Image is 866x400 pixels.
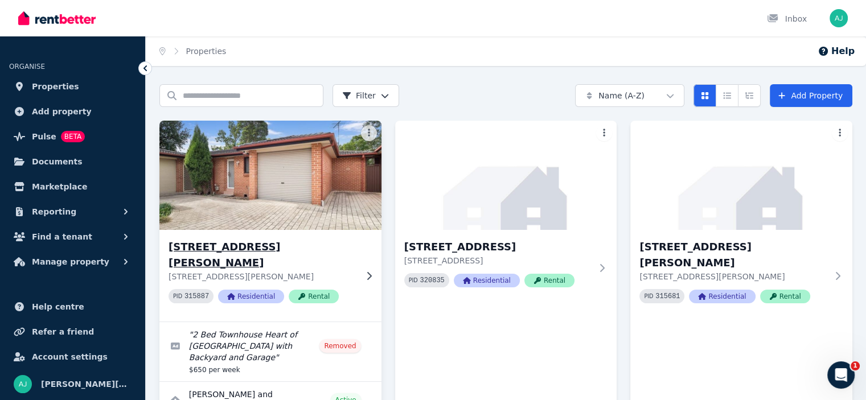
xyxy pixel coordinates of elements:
[598,90,645,101] span: Name (A-Z)
[9,175,136,198] a: Marketplace
[32,130,56,143] span: Pulse
[827,361,855,389] iframe: Intercom live chat
[9,63,45,71] span: ORGANISE
[630,121,852,230] img: 23-25 Pritchard Street West, Wentworthville
[770,84,852,107] a: Add Property
[395,121,617,230] img: 15 Highfield Road, Quakers Hill
[420,277,445,284] code: 320835
[169,271,356,282] p: [STREET_ADDRESS][PERSON_NAME]
[693,84,761,107] div: View options
[154,118,387,233] img: 3/23 Pritchard Street West, Wentworthville
[767,13,807,24] div: Inbox
[32,180,87,193] span: Marketplace
[524,274,574,287] span: Rental
[32,230,92,244] span: Find a tenant
[32,325,94,339] span: Refer a friend
[630,121,852,321] a: 23-25 Pritchard Street West, Wentworthville[STREET_ADDRESS][PERSON_NAME][STREET_ADDRESS][PERSON_N...
[184,292,209,300] code: 315887
[830,9,848,27] img: ankit jain
[32,105,92,118] span: Add property
[32,80,79,93] span: Properties
[173,293,182,299] small: PID
[596,125,612,141] button: More options
[9,100,136,123] a: Add property
[333,84,399,107] button: Filter
[289,290,339,303] span: Rental
[644,293,653,299] small: PID
[32,350,108,364] span: Account settings
[9,150,136,173] a: Documents
[218,290,284,303] span: Residential
[159,121,381,321] a: 3/23 Pritchard Street West, Wentworthville[STREET_ADDRESS][PERSON_NAME][STREET_ADDRESS][PERSON_NA...
[9,345,136,368] a: Account settings
[186,47,227,56] a: Properties
[32,205,76,218] span: Reporting
[639,271,827,282] p: [STREET_ADDRESS][PERSON_NAME]
[61,131,85,142] span: BETA
[454,274,520,287] span: Residential
[404,255,592,266] p: [STREET_ADDRESS]
[9,225,136,248] button: Find a tenant
[159,322,381,381] a: Edit listing: 2 Bed Townhouse Heart of Wentworthville with Backyard and Garage
[361,125,377,141] button: More options
[18,10,96,27] img: RentBetter
[9,295,136,318] a: Help centre
[9,200,136,223] button: Reporting
[716,84,738,107] button: Compact list view
[693,84,716,107] button: Card view
[9,75,136,98] a: Properties
[32,155,83,168] span: Documents
[342,90,376,101] span: Filter
[169,239,356,271] h3: [STREET_ADDRESS][PERSON_NAME]
[760,290,810,303] span: Rental
[575,84,684,107] button: Name (A-Z)
[655,292,680,300] code: 315681
[738,84,761,107] button: Expanded list view
[32,300,84,314] span: Help centre
[41,377,132,391] span: [PERSON_NAME][DEMOGRAPHIC_DATA]
[395,121,617,306] a: 15 Highfield Road, Quakers Hill[STREET_ADDRESS][STREET_ADDRESS]PID 320835ResidentialRental
[9,250,136,273] button: Manage property
[639,239,827,271] h3: [STREET_ADDRESS][PERSON_NAME]
[689,290,755,303] span: Residential
[146,36,240,66] nav: Breadcrumb
[818,44,855,58] button: Help
[14,375,32,393] img: ankit jain
[409,277,418,283] small: PID
[404,239,592,255] h3: [STREET_ADDRESS]
[9,125,136,148] a: PulseBETA
[832,125,848,141] button: More options
[851,361,860,370] span: 1
[32,255,109,269] span: Manage property
[9,320,136,343] a: Refer a friend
